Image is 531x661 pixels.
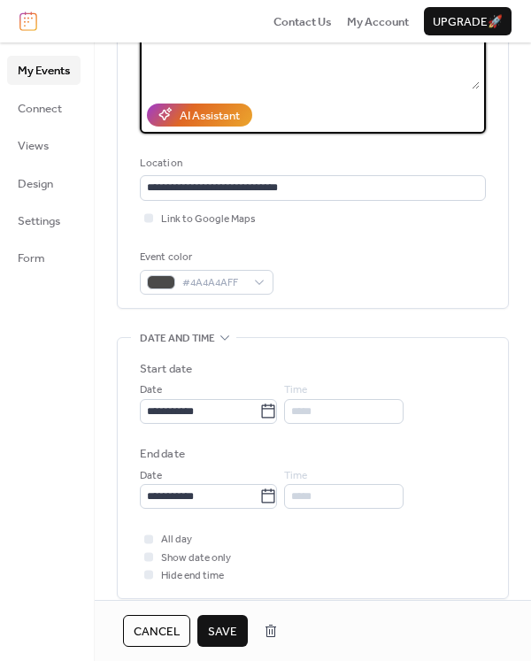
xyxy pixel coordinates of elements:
span: Time [284,467,307,485]
div: AI Assistant [180,107,240,125]
span: Link to Google Maps [161,211,256,228]
div: Event color [140,249,270,266]
div: Start date [140,360,192,378]
button: Cancel [123,615,190,647]
span: Settings [18,212,60,230]
span: Design [18,175,53,193]
span: Show date only [161,550,231,567]
button: AI Assistant [147,104,252,127]
span: #4A4A4AFF [182,274,245,292]
div: End date [140,445,185,463]
span: My Events [18,62,70,80]
button: Upgrade🚀 [424,7,512,35]
span: Hide end time [161,567,224,585]
span: Upgrade 🚀 [433,13,503,31]
span: Save [208,623,237,641]
span: Form [18,250,45,267]
span: Date and time [140,330,215,348]
a: Form [7,243,81,272]
a: My Events [7,56,81,84]
span: Date [140,381,162,399]
a: My Account [347,12,409,30]
a: Connect [7,94,81,122]
span: Contact Us [273,13,332,31]
button: Save [197,615,248,647]
span: Cancel [134,623,180,641]
span: Views [18,137,49,155]
div: Location [140,155,482,173]
img: logo [19,12,37,31]
span: All day [161,531,192,549]
a: Contact Us [273,12,332,30]
span: My Account [347,13,409,31]
span: Date [140,467,162,485]
span: Time [284,381,307,399]
a: Views [7,131,81,159]
a: Design [7,169,81,197]
a: Settings [7,206,81,234]
span: Connect [18,100,62,118]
